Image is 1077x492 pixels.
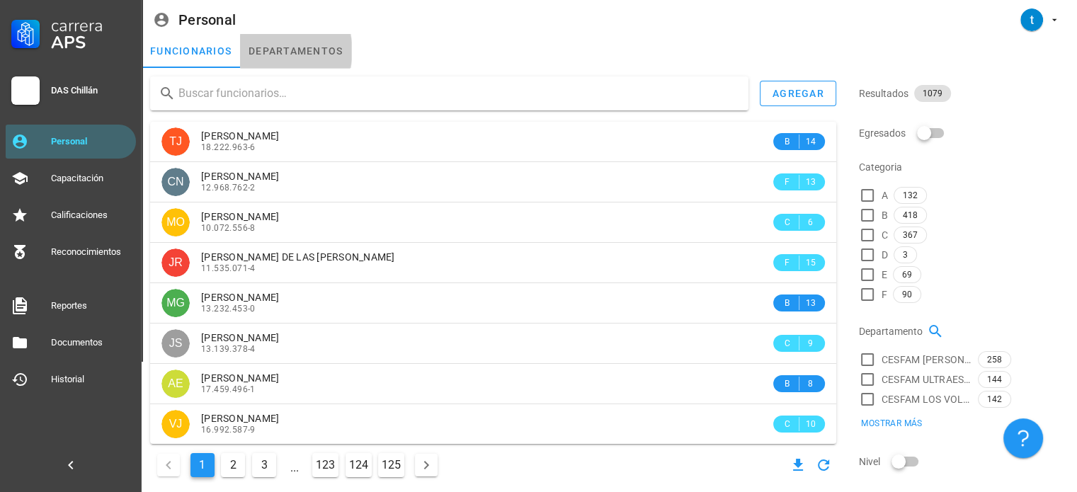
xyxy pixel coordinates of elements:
span: 14 [805,135,816,149]
a: Reconocimientos [6,235,136,269]
span: [PERSON_NAME] [201,292,279,303]
div: Nivel [859,445,1069,479]
div: Calificaciones [51,210,130,221]
div: avatar [161,370,190,398]
div: avatar [161,168,190,196]
span: 132 [903,188,918,203]
span: 144 [987,372,1002,387]
a: funcionarios [142,34,240,68]
div: Categoria [859,150,1069,184]
div: Reconocimientos [51,246,130,258]
div: agregar [772,88,824,99]
div: Resultados [859,76,1069,110]
span: VJ [169,410,183,438]
div: avatar [161,410,190,438]
button: Mostrar más [852,413,931,433]
a: Historial [6,362,136,396]
span: [PERSON_NAME] [201,211,279,222]
span: 6 [805,215,816,229]
span: B [782,296,793,310]
span: CESFAM [PERSON_NAME] [882,353,972,367]
a: Personal [6,125,136,159]
div: Documentos [51,337,130,348]
span: 1079 [923,85,942,102]
div: Personal [178,12,236,28]
div: avatar [161,208,190,236]
span: B [882,208,888,222]
span: 3 [903,247,908,263]
span: [PERSON_NAME] [201,130,279,142]
a: Calificaciones [6,198,136,232]
span: 15 [805,256,816,270]
button: Página siguiente [415,454,438,476]
input: Buscar funcionarios… [178,82,737,105]
span: 367 [903,227,918,243]
span: C [782,336,793,350]
span: 17.459.496-1 [201,384,256,394]
span: Mostrar más [860,418,922,428]
div: avatar [161,127,190,156]
span: 8 [805,377,816,391]
span: 11.535.071-4 [201,263,256,273]
div: Egresados [859,116,1069,150]
button: Ir a la página 124 [346,453,372,477]
div: avatar [161,329,190,357]
span: 12.968.762-2 [201,183,256,193]
span: [PERSON_NAME] DE LAS [PERSON_NAME] [201,251,395,263]
span: E [882,268,887,282]
span: F [782,175,793,189]
span: 10 [805,417,816,431]
button: Ir a la página 3 [252,453,276,477]
div: APS [51,34,130,51]
span: 13.232.453-0 [201,304,256,314]
span: [PERSON_NAME] [201,413,279,424]
span: F [882,287,887,302]
span: MO [166,208,185,236]
div: Carrera [51,17,130,34]
span: 418 [903,207,918,223]
div: avatar [161,248,190,277]
span: [PERSON_NAME] [201,372,279,384]
a: Capacitación [6,161,136,195]
div: avatar [1020,8,1043,31]
div: Personal [51,136,130,147]
span: MG [166,289,185,317]
span: ... [283,454,306,476]
button: Ir a la página 123 [312,453,338,477]
span: 18.222.963-6 [201,142,256,152]
span: 16.992.587-9 [201,425,256,435]
span: TJ [169,127,182,156]
span: 90 [902,287,912,302]
span: [PERSON_NAME] [201,171,279,182]
span: JR [169,248,183,277]
div: avatar [161,289,190,317]
button: Ir a la página 2 [221,453,245,477]
span: 13 [805,175,816,189]
button: Ir a la página 125 [378,453,404,477]
nav: Navegación de paginación [150,450,445,481]
a: Reportes [6,289,136,323]
button: agregar [760,81,836,106]
span: B [782,377,793,391]
span: C [782,417,793,431]
span: C [882,228,888,242]
span: CESFAM LOS VOLCANES [882,392,972,406]
a: Documentos [6,326,136,360]
span: 142 [987,391,1002,407]
div: Historial [51,374,130,385]
span: C [782,215,793,229]
span: JS [169,329,183,357]
span: 9 [805,336,816,350]
div: Departamento [859,314,1069,348]
span: 13.139.378-4 [201,344,256,354]
button: Página actual, página 1 [190,453,215,477]
span: [PERSON_NAME] [201,332,279,343]
div: Reportes [51,300,130,311]
span: 10.072.556-8 [201,223,256,233]
div: DAS Chillán [51,85,130,96]
div: Capacitación [51,173,130,184]
span: AE [168,370,183,398]
span: F [782,256,793,270]
a: departamentos [240,34,351,68]
span: CN [167,168,183,196]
